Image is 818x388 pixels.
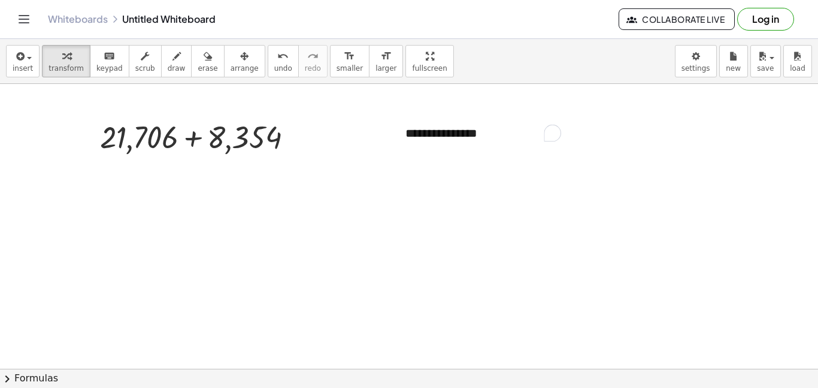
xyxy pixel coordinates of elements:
span: transform [49,64,84,73]
i: undo [277,49,289,64]
button: new [719,45,748,77]
span: scrub [135,64,155,73]
button: format_sizelarger [369,45,403,77]
span: draw [168,64,186,73]
button: insert [6,45,40,77]
span: arrange [231,64,259,73]
i: keyboard [104,49,115,64]
i: redo [307,49,319,64]
span: settings [681,64,710,73]
a: Whiteboards [48,13,108,25]
i: format_size [344,49,355,64]
button: transform [42,45,90,77]
span: larger [375,64,396,73]
span: erase [198,64,217,73]
button: scrub [129,45,162,77]
button: draw [161,45,192,77]
span: smaller [337,64,363,73]
button: keyboardkeypad [90,45,129,77]
button: format_sizesmaller [330,45,369,77]
button: fullscreen [405,45,453,77]
button: undoundo [268,45,299,77]
div: To enrich screen reader interactions, please activate Accessibility in Grammarly extension settings [393,113,573,154]
button: settings [675,45,717,77]
button: arrange [224,45,265,77]
span: new [726,64,741,73]
button: Toggle navigation [14,10,34,29]
span: insert [13,64,33,73]
span: fullscreen [412,64,447,73]
span: load [790,64,805,73]
button: erase [191,45,224,77]
span: save [757,64,774,73]
button: save [750,45,781,77]
button: Log in [737,8,794,31]
span: undo [274,64,292,73]
button: redoredo [298,45,328,77]
button: Collaborate Live [619,8,735,30]
span: Collaborate Live [629,14,725,25]
span: redo [305,64,321,73]
span: keypad [96,64,123,73]
button: load [783,45,812,77]
i: format_size [380,49,392,64]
